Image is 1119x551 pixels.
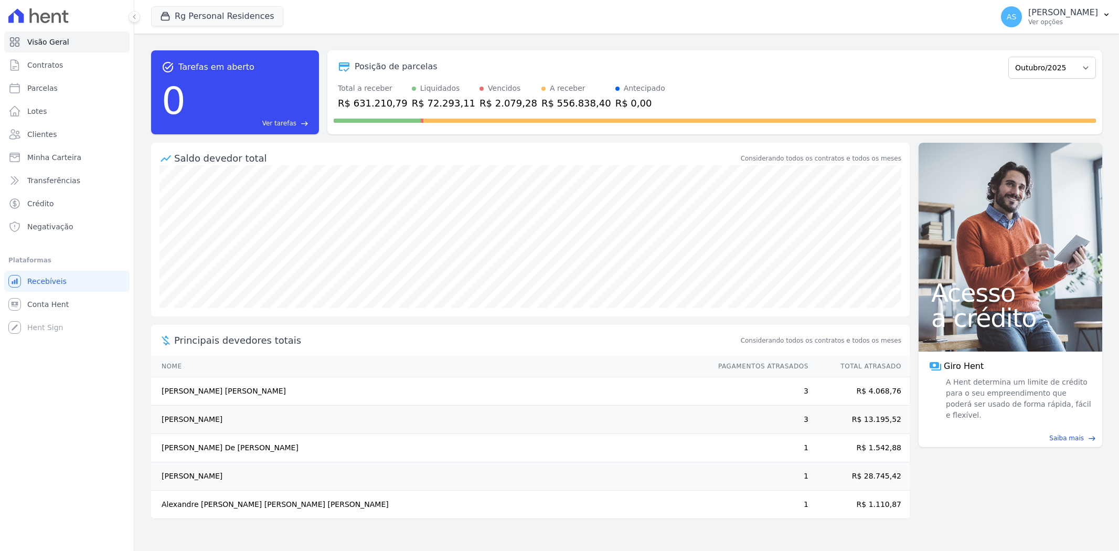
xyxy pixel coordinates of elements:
[162,61,174,73] span: task_alt
[4,31,130,52] a: Visão Geral
[420,83,460,94] div: Liquidados
[178,61,254,73] span: Tarefas em aberto
[27,83,58,93] span: Parcelas
[708,377,809,406] td: 3
[479,96,537,110] div: R$ 2.079,28
[338,96,408,110] div: R$ 631.210,79
[151,377,708,406] td: [PERSON_NAME] [PERSON_NAME]
[151,356,708,377] th: Nome
[541,96,611,110] div: R$ 556.838,40
[708,491,809,519] td: 1
[162,73,186,128] div: 0
[4,78,130,99] a: Parcelas
[27,276,67,287] span: Recebíveis
[151,406,708,434] td: [PERSON_NAME]
[301,120,308,128] span: east
[488,83,520,94] div: Vencidos
[27,175,80,186] span: Transferências
[174,333,739,347] span: Principais devedores totais
[27,221,73,232] span: Negativação
[4,170,130,191] a: Transferências
[1088,435,1096,442] span: east
[809,491,910,519] td: R$ 1.110,87
[262,119,296,128] span: Ver tarefas
[27,60,63,70] span: Contratos
[412,96,475,110] div: R$ 72.293,11
[27,106,47,116] span: Lotes
[151,6,283,26] button: Rg Personal Residences
[1028,7,1098,18] p: [PERSON_NAME]
[190,119,308,128] a: Ver tarefas east
[944,360,984,373] span: Giro Hent
[174,151,739,165] div: Saldo devedor total
[550,83,585,94] div: A receber
[27,37,69,47] span: Visão Geral
[27,152,81,163] span: Minha Carteira
[809,462,910,491] td: R$ 28.745,42
[708,434,809,462] td: 1
[925,433,1096,443] a: Saiba mais east
[624,83,665,94] div: Antecipado
[4,271,130,292] a: Recebíveis
[4,216,130,237] a: Negativação
[4,147,130,168] a: Minha Carteira
[1049,433,1084,443] span: Saiba mais
[741,336,901,345] span: Considerando todos os contratos e todos os meses
[4,55,130,76] a: Contratos
[809,406,910,434] td: R$ 13.195,52
[615,96,665,110] div: R$ 0,00
[151,462,708,491] td: [PERSON_NAME]
[931,280,1090,305] span: Acesso
[151,434,708,462] td: [PERSON_NAME] De [PERSON_NAME]
[931,305,1090,331] span: a crédito
[1028,18,1098,26] p: Ver opções
[27,198,54,209] span: Crédito
[4,124,130,145] a: Clientes
[708,462,809,491] td: 1
[27,129,57,140] span: Clientes
[993,2,1119,31] button: AS [PERSON_NAME] Ver opções
[1007,13,1016,20] span: AS
[809,356,910,377] th: Total Atrasado
[708,356,809,377] th: Pagamentos Atrasados
[4,193,130,214] a: Crédito
[809,434,910,462] td: R$ 1.542,88
[741,154,901,163] div: Considerando todos os contratos e todos os meses
[4,294,130,315] a: Conta Hent
[27,299,69,310] span: Conta Hent
[944,377,1092,421] span: A Hent determina um limite de crédito para o seu empreendimento que poderá ser usado de forma ráp...
[708,406,809,434] td: 3
[8,254,125,267] div: Plataformas
[151,491,708,519] td: Alexandre [PERSON_NAME] [PERSON_NAME] [PERSON_NAME]
[338,83,408,94] div: Total a receber
[809,377,910,406] td: R$ 4.068,76
[4,101,130,122] a: Lotes
[355,60,438,73] div: Posição de parcelas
